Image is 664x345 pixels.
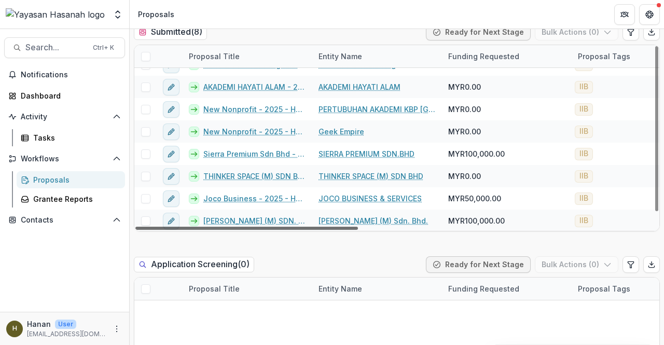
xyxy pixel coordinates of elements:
[319,81,400,92] a: AKADEMI HAYATI ALAM
[442,51,525,62] div: Funding Requested
[319,171,423,182] a: THINKER SPACE (M) SDN BHD
[183,278,312,300] div: Proposal Title
[448,215,505,226] span: MYR100,000.00
[4,108,125,125] button: Open Activity
[442,45,572,67] div: Funding Requested
[614,4,635,25] button: Partners
[319,193,422,204] a: JOCO BUSINESS & SERVICES
[426,256,531,273] button: Ready for Next Stage
[643,24,660,40] button: Export table data
[4,66,125,83] button: Notifications
[312,283,368,294] div: Entity Name
[203,104,306,115] a: New Nonprofit - 2025 - HSEF2025 - Iskandar Investment Berhad
[448,148,505,159] span: MYR100,000.00
[572,51,637,62] div: Proposal Tags
[27,319,51,329] p: Hanan
[535,24,618,40] button: Bulk Actions (0)
[312,45,442,67] div: Entity Name
[6,8,105,21] img: Yayasan Hasanah logo
[4,212,125,228] button: Open Contacts
[163,123,179,140] button: edit
[643,256,660,273] button: Export table data
[448,81,481,92] span: MYR0.00
[17,129,125,146] a: Tasks
[55,320,76,329] p: User
[110,4,125,25] button: Open entity switcher
[183,45,312,67] div: Proposal Title
[535,256,618,273] button: Bulk Actions (0)
[426,24,531,40] button: Ready for Next Stage
[203,148,306,159] a: Sierra Premium Sdn Bhd - 2025 - HSEF2025 - Iskandar Investment Berhad
[622,24,639,40] button: Edit table settings
[622,256,639,273] button: Edit table settings
[183,283,246,294] div: Proposal Title
[312,278,442,300] div: Entity Name
[25,43,87,52] span: Search...
[442,278,572,300] div: Funding Requested
[448,193,501,204] span: MYR50,000.00
[163,213,179,229] button: edit
[134,257,254,272] h2: Application Screening ( 0 )
[163,190,179,207] button: edit
[319,126,364,137] a: Geek Empire
[448,126,481,137] span: MYR0.00
[442,283,525,294] div: Funding Requested
[91,42,116,53] div: Ctrl + K
[17,171,125,188] a: Proposals
[163,146,179,162] button: edit
[203,81,306,92] a: AKADEMI HAYATI ALAM - 2025 - HSEF2025 - Iskandar Investment Berhad
[319,148,414,159] a: SIERRA PREMIUM SDN.BHD
[163,168,179,185] button: edit
[33,194,117,204] div: Grantee Reports
[27,329,106,339] p: [EMAIL_ADDRESS][DOMAIN_NAME]
[203,193,306,204] a: Joco Business - 2025 - HSEF2025 - Iskandar Investment Berhad
[12,325,17,332] div: Hanan
[21,113,108,121] span: Activity
[110,323,123,335] button: More
[319,215,428,226] a: [PERSON_NAME] (M) Sdn. Bhd.
[4,37,125,58] button: Search...
[639,4,660,25] button: Get Help
[17,190,125,208] a: Grantee Reports
[134,7,178,22] nav: breadcrumb
[203,215,306,226] a: [PERSON_NAME] (M) SDN. BHD. - 2025 - HSEF2025 - Iskandar Investment Berhad
[33,174,117,185] div: Proposals
[21,90,117,101] div: Dashboard
[134,24,207,39] h2: Submitted ( 8 )
[312,51,368,62] div: Entity Name
[572,283,637,294] div: Proposal Tags
[448,104,481,115] span: MYR0.00
[21,216,108,225] span: Contacts
[33,132,117,143] div: Tasks
[448,171,481,182] span: MYR0.00
[203,126,306,137] a: New Nonprofit - 2025 - HSEF2025 - Iskandar Investment Berhad
[183,51,246,62] div: Proposal Title
[319,104,436,115] a: PERTUBUHAN AKADEMI KBP [GEOGRAPHIC_DATA]
[4,150,125,167] button: Open Workflows
[4,87,125,104] a: Dashboard
[21,155,108,163] span: Workflows
[21,71,121,79] span: Notifications
[163,101,179,118] button: edit
[203,171,306,182] a: THINKER SPACE (M) SDN BHD - 2025 - HSEF2025 - Iskandar Investment Berhad
[138,9,174,20] div: Proposals
[163,79,179,95] button: edit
